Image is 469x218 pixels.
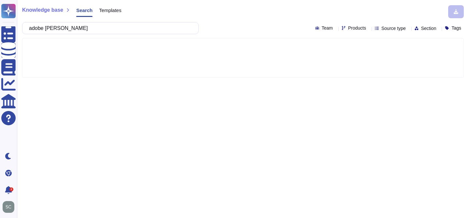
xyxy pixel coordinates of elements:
[1,200,19,214] button: user
[76,8,92,13] span: Search
[348,26,366,30] span: Products
[99,8,121,13] span: Templates
[9,187,13,191] div: 2
[22,7,63,13] span: Knowledge base
[451,26,461,30] span: Tags
[381,26,406,31] span: Source type
[26,22,192,34] input: Search a question or template...
[421,26,436,31] span: Section
[322,26,333,30] span: Team
[3,201,14,213] img: user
